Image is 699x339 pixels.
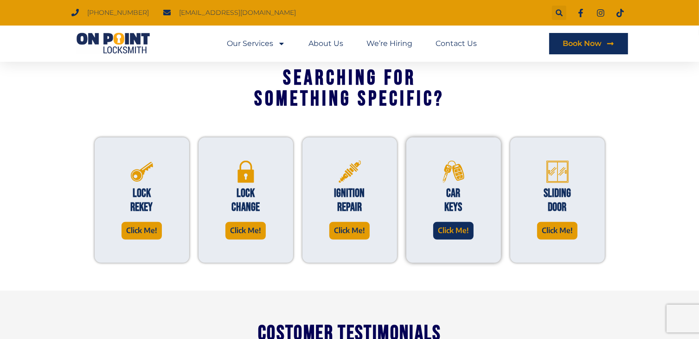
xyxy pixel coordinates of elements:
span: Click Me! [542,224,573,237]
a: Book Now [549,33,628,54]
span: Book Now [563,40,602,47]
span: Click Me! [438,224,469,237]
div: Search [552,6,566,20]
span: [EMAIL_ADDRESS][DOMAIN_NAME] [177,7,296,19]
span: Click Me! [230,224,261,237]
a: Click Me! [537,222,577,239]
a: Click Me! [225,222,266,239]
a: We’re Hiring [366,33,412,54]
span: Click Me! [334,224,365,237]
a: Our Services [227,33,285,54]
span: Click Me! [126,224,157,237]
span: [PHONE_NUMBER] [85,7,149,19]
h2: Car Keys [430,187,478,215]
a: Click Me! [329,222,370,239]
h2: IGNITION REPAIR [326,187,374,215]
h2: Searching for Something Specific? [90,68,609,110]
a: Click Me! [433,222,474,239]
nav: Menu [227,33,477,54]
h2: Lock change [222,187,270,215]
a: About Us [308,33,343,54]
a: Contact Us [436,33,477,54]
h2: Sliding door [533,187,582,215]
h2: Lock Rekey [118,187,166,215]
a: Click Me! [122,222,162,239]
